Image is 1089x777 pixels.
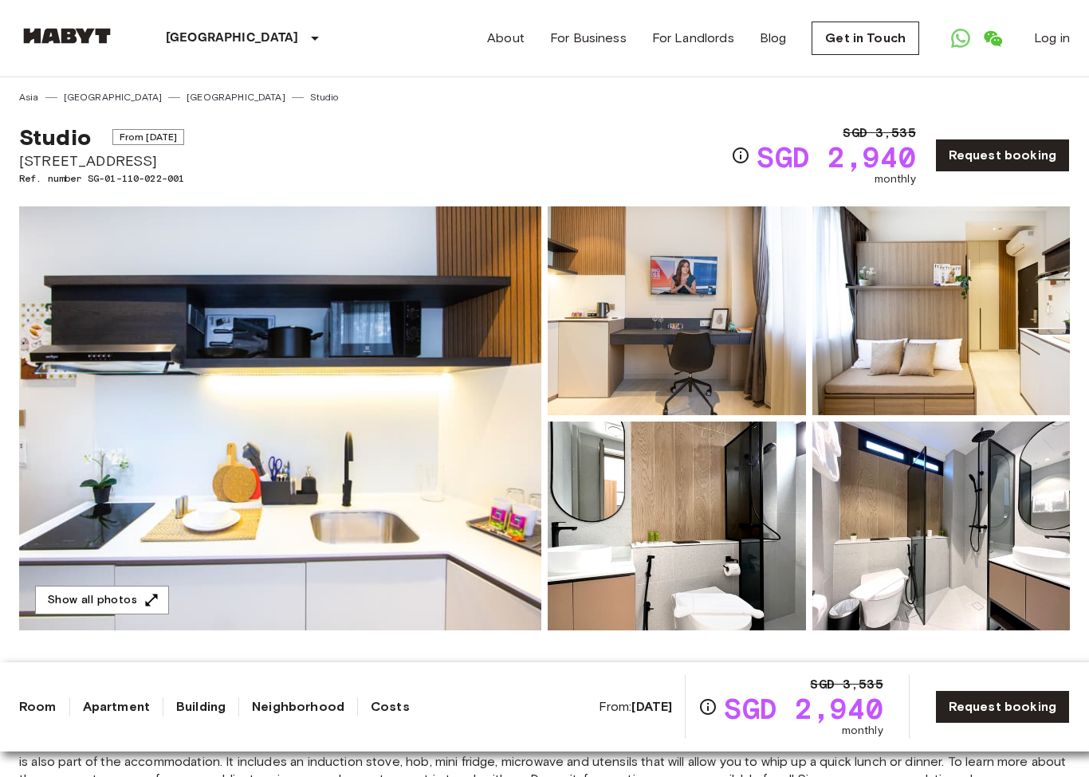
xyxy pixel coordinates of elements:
[487,29,525,48] a: About
[35,586,169,615] button: Show all photos
[112,129,185,145] span: From [DATE]
[310,90,339,104] a: Studio
[166,29,299,48] p: [GEOGRAPHIC_DATA]
[935,690,1070,724] a: Request booking
[19,90,39,104] a: Asia
[83,697,150,716] a: Apartment
[731,146,750,165] svg: Check cost overview for full price breakdown. Please note that discounts apply to new joiners onl...
[810,675,883,694] span: SGD 3,535
[977,22,1008,54] a: Open WeChat
[187,90,285,104] a: [GEOGRAPHIC_DATA]
[548,422,806,630] img: Picture of unit SG-01-110-022-001
[760,29,787,48] a: Blog
[550,29,627,48] a: For Business
[19,206,541,630] img: Marketing picture of unit SG-01-110-022-001
[812,206,1071,415] img: Picture of unit SG-01-110-022-001
[843,124,915,143] span: SGD 3,535
[64,90,163,104] a: [GEOGRAPHIC_DATA]
[652,29,734,48] a: For Landlords
[19,171,184,186] span: Ref. number SG-01-110-022-001
[548,206,806,415] img: Picture of unit SG-01-110-022-001
[19,28,115,44] img: Habyt
[19,151,184,171] span: [STREET_ADDRESS]
[812,22,919,55] a: Get in Touch
[252,697,344,716] a: Neighborhood
[599,698,673,716] span: From:
[631,699,672,714] b: [DATE]
[1034,29,1070,48] a: Log in
[176,697,226,716] a: Building
[935,139,1070,172] a: Request booking
[698,697,717,716] svg: Check cost overview for full price breakdown. Please note that discounts apply to new joiners onl...
[724,694,883,723] span: SGD 2,940
[19,697,57,716] a: Room
[757,143,915,171] span: SGD 2,940
[812,422,1071,630] img: Picture of unit SG-01-110-022-001
[371,697,410,716] a: Costs
[19,124,91,151] span: Studio
[875,171,916,187] span: monthly
[842,723,883,739] span: monthly
[945,22,977,54] a: Open WhatsApp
